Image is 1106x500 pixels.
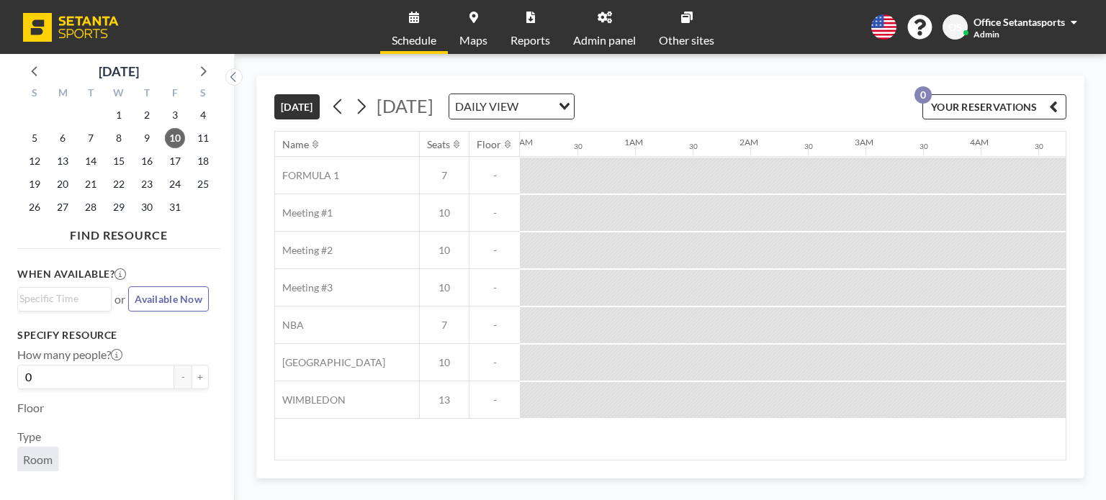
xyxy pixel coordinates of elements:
[420,206,469,219] span: 10
[459,35,487,46] span: Maps
[137,128,157,148] span: Thursday, October 9, 2025
[914,86,932,104] p: 0
[128,286,209,312] button: Available Now
[137,174,157,194] span: Thursday, October 23, 2025
[53,151,73,171] span: Monday, October 13, 2025
[275,319,304,332] span: NBA
[192,365,209,389] button: +
[420,281,469,294] span: 10
[739,137,758,147] div: 2AM
[275,206,333,219] span: Meeting #1
[469,206,520,219] span: -
[137,197,157,217] span: Thursday, October 30, 2025
[469,319,520,332] span: -
[275,169,339,182] span: FORMULA 1
[469,356,520,369] span: -
[449,94,574,119] div: Search for option
[109,197,129,217] span: Wednesday, October 29, 2025
[193,128,213,148] span: Saturday, October 11, 2025
[165,174,185,194] span: Friday, October 24, 2025
[109,174,129,194] span: Wednesday, October 22, 2025
[81,151,101,171] span: Tuesday, October 14, 2025
[427,138,450,151] div: Seats
[189,85,217,104] div: S
[193,151,213,171] span: Saturday, October 18, 2025
[17,429,41,444] label: Type
[53,197,73,217] span: Monday, October 27, 2025
[81,128,101,148] span: Tuesday, October 7, 2025
[275,356,385,369] span: [GEOGRAPHIC_DATA]
[392,35,436,46] span: Schedule
[689,142,698,151] div: 30
[420,356,469,369] span: 10
[420,244,469,257] span: 10
[165,105,185,125] span: Friday, October 3, 2025
[21,85,49,104] div: S
[137,151,157,171] span: Thursday, October 16, 2025
[974,29,999,40] span: Admin
[165,197,185,217] span: Friday, October 31, 2025
[24,174,45,194] span: Sunday, October 19, 2025
[970,137,989,147] div: 4AM
[511,35,550,46] span: Reports
[282,138,309,151] div: Name
[420,394,469,406] span: 13
[193,105,213,125] span: Saturday, October 4, 2025
[161,85,189,104] div: F
[17,329,209,342] h3: Specify resource
[469,169,520,182] span: -
[174,365,192,389] button: -
[420,169,469,182] span: 7
[469,281,520,294] span: -
[17,222,220,242] h4: FIND RESOURCE
[24,128,45,148] span: Sunday, October 5, 2025
[275,281,333,294] span: Meeting #3
[922,94,1066,119] button: YOUR RESERVATIONS0
[573,35,636,46] span: Admin panel
[49,85,77,104] div: M
[523,97,550,116] input: Search for option
[109,105,129,125] span: Wednesday, October 1, 2025
[855,137,873,147] div: 3AM
[974,16,1065,28] span: Office Setantasports
[165,151,185,171] span: Friday, October 17, 2025
[53,128,73,148] span: Monday, October 6, 2025
[193,174,213,194] span: Saturday, October 25, 2025
[920,142,928,151] div: 30
[509,137,533,147] div: 12AM
[17,347,122,362] label: How many people?
[165,128,185,148] span: Friday, October 10, 2025
[1035,142,1043,151] div: 30
[275,394,346,406] span: WIMBLEDON
[23,453,53,466] span: Room
[81,197,101,217] span: Tuesday, October 28, 2025
[137,105,157,125] span: Thursday, October 2, 2025
[109,151,129,171] span: Wednesday, October 15, 2025
[948,21,962,34] span: OS
[23,13,119,42] img: organization-logo
[469,244,520,257] span: -
[81,174,101,194] span: Tuesday, October 21, 2025
[19,291,103,306] input: Search for option
[53,174,73,194] span: Monday, October 20, 2025
[469,394,520,406] span: -
[135,293,202,305] span: Available Now
[24,151,45,171] span: Sunday, October 12, 2025
[114,292,125,306] span: or
[24,197,45,217] span: Sunday, October 26, 2025
[659,35,714,46] span: Other sites
[99,61,139,81] div: [DATE]
[18,288,111,309] div: Search for option
[109,128,129,148] span: Wednesday, October 8, 2025
[452,97,521,116] span: DAILY VIEW
[624,137,643,147] div: 1AM
[132,85,161,104] div: T
[275,244,333,257] span: Meeting #2
[77,85,105,104] div: T
[274,94,320,119] button: [DATE]
[804,142,813,151] div: 30
[105,85,133,104] div: W
[420,319,469,332] span: 7
[477,138,501,151] div: Floor
[574,142,583,151] div: 30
